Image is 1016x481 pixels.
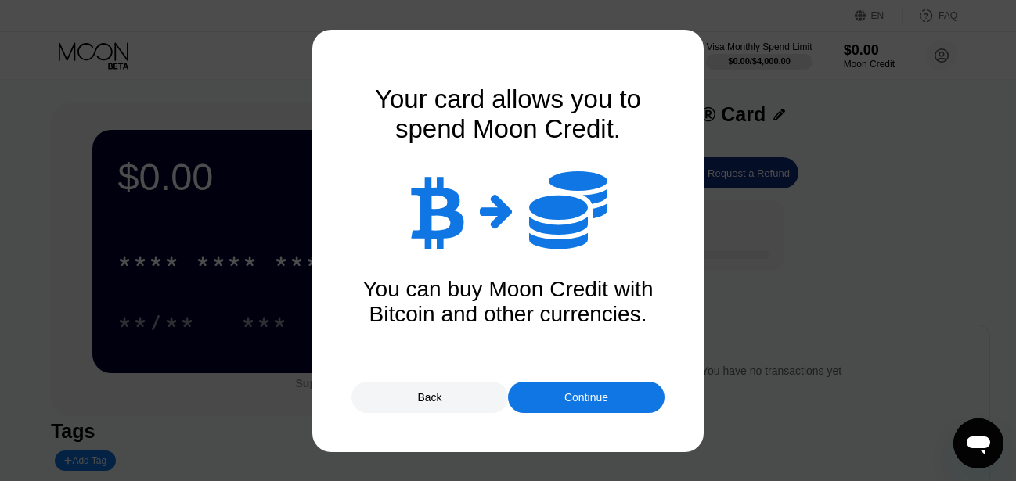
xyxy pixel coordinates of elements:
[409,171,464,249] div: 
[480,191,513,230] div: 
[508,382,665,413] div: Continue
[351,84,665,144] div: Your card allows you to spend Moon Credit.
[529,167,607,253] div: 
[351,277,665,327] div: You can buy Moon Credit with Bitcoin and other currencies.
[351,382,508,413] div: Back
[417,391,441,404] div: Back
[564,391,608,404] div: Continue
[953,418,1003,468] iframe: Button to launch messaging window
